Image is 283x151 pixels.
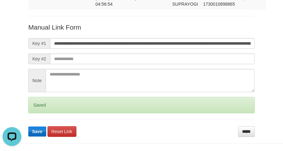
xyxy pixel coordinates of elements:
span: Copy 1730010898865 to clipboard [203,2,235,7]
div: Saved [28,97,255,113]
a: Reset Link [47,126,76,137]
span: Key #1 [28,38,50,49]
button: Open LiveChat chat widget [3,3,21,21]
span: Note [28,69,46,92]
span: Reset Link [52,129,72,134]
span: Save [32,129,42,134]
p: Manual Link Form [28,23,255,32]
button: Save [28,126,46,137]
span: Key #2 [28,53,50,64]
